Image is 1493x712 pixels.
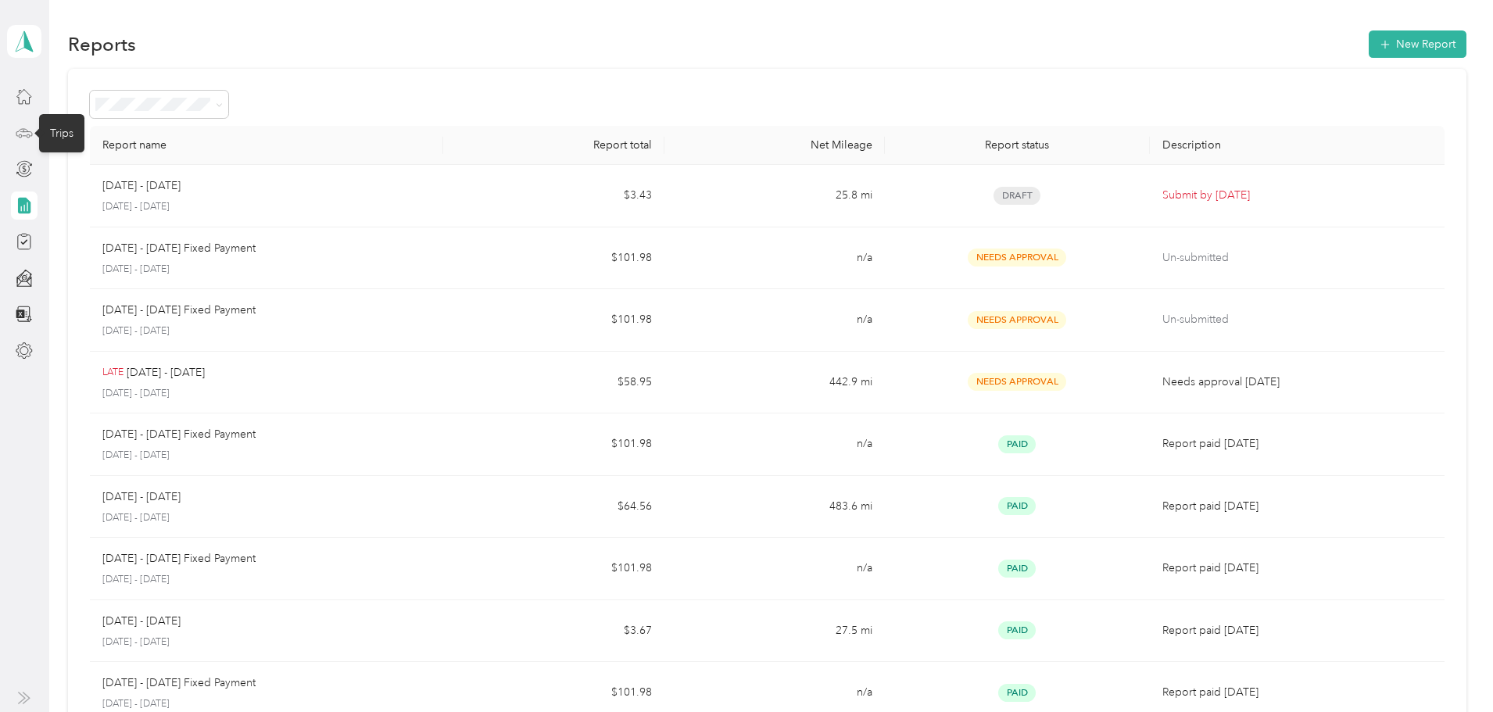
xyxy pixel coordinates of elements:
[443,165,664,227] td: $3.43
[1162,684,1432,701] p: Report paid [DATE]
[127,364,205,381] p: [DATE] - [DATE]
[968,249,1066,267] span: Needs Approval
[968,373,1066,391] span: Needs Approval
[102,302,256,319] p: [DATE] - [DATE] Fixed Payment
[102,426,256,443] p: [DATE] - [DATE] Fixed Payment
[443,476,664,538] td: $64.56
[1369,30,1466,58] button: New Report
[998,435,1036,453] span: Paid
[897,138,1137,152] div: Report status
[102,488,181,506] p: [DATE] - [DATE]
[1162,498,1432,515] p: Report paid [DATE]
[443,538,664,600] td: $101.98
[102,324,431,338] p: [DATE] - [DATE]
[1162,435,1432,453] p: Report paid [DATE]
[102,366,124,380] p: LATE
[102,635,431,649] p: [DATE] - [DATE]
[102,613,181,630] p: [DATE] - [DATE]
[1162,311,1432,328] p: Un-submitted
[1162,560,1432,577] p: Report paid [DATE]
[102,240,256,257] p: [DATE] - [DATE] Fixed Payment
[664,476,885,538] td: 483.6 mi
[102,697,431,711] p: [DATE] - [DATE]
[1405,624,1493,712] iframe: Everlance-gr Chat Button Frame
[998,560,1036,578] span: Paid
[102,449,431,463] p: [DATE] - [DATE]
[994,187,1040,205] span: Draft
[443,413,664,476] td: $101.98
[68,36,136,52] h1: Reports
[1150,126,1445,165] th: Description
[102,200,431,214] p: [DATE] - [DATE]
[102,550,256,567] p: [DATE] - [DATE] Fixed Payment
[443,227,664,290] td: $101.98
[102,387,431,401] p: [DATE] - [DATE]
[664,352,885,414] td: 442.9 mi
[102,263,431,277] p: [DATE] - [DATE]
[664,165,885,227] td: 25.8 mi
[664,126,885,165] th: Net Mileage
[664,289,885,352] td: n/a
[998,497,1036,515] span: Paid
[102,511,431,525] p: [DATE] - [DATE]
[443,126,664,165] th: Report total
[998,621,1036,639] span: Paid
[664,227,885,290] td: n/a
[443,352,664,414] td: $58.95
[102,573,431,587] p: [DATE] - [DATE]
[102,177,181,195] p: [DATE] - [DATE]
[1162,249,1432,267] p: Un-submitted
[1162,187,1432,204] p: Submit by [DATE]
[664,538,885,600] td: n/a
[998,684,1036,702] span: Paid
[1162,374,1432,391] p: Needs approval [DATE]
[664,600,885,663] td: 27.5 mi
[90,126,443,165] th: Report name
[39,114,84,152] div: Trips
[968,311,1066,329] span: Needs Approval
[102,674,256,692] p: [DATE] - [DATE] Fixed Payment
[1162,622,1432,639] p: Report paid [DATE]
[664,413,885,476] td: n/a
[443,289,664,352] td: $101.98
[443,600,664,663] td: $3.67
